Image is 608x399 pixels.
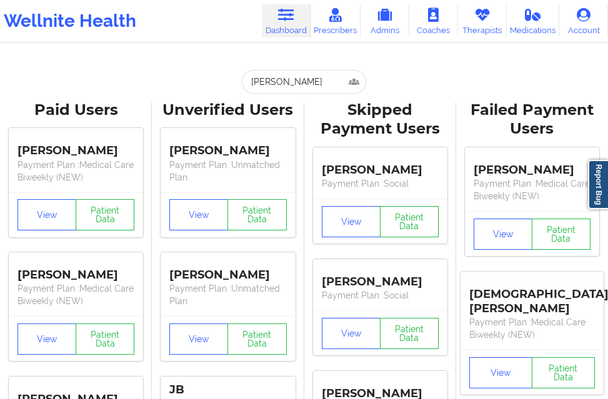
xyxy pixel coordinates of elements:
[169,323,228,355] button: View
[262,4,311,37] a: Dashboard
[588,160,608,209] a: Report Bug
[227,323,286,355] button: Patient Data
[465,101,599,139] div: Failed Payment Users
[17,135,134,159] div: [PERSON_NAME]
[17,323,76,355] button: View
[532,219,591,250] button: Patient Data
[474,177,591,202] p: Payment Plan : Medical Care Biweekly (NEW)
[227,199,286,230] button: Patient Data
[380,206,439,237] button: Patient Data
[474,154,591,177] div: [PERSON_NAME]
[409,4,458,37] a: Coaches
[469,357,532,388] button: View
[17,159,134,184] p: Payment Plan : Medical Care Biweekly (NEW)
[322,265,439,289] div: [PERSON_NAME]
[169,259,286,282] div: [PERSON_NAME]
[169,159,286,184] p: Payment Plan : Unmatched Plan
[169,199,228,230] button: View
[322,177,439,190] p: Payment Plan : Social
[380,318,439,349] button: Patient Data
[559,4,608,37] a: Account
[169,135,286,159] div: [PERSON_NAME]
[169,383,286,397] div: JB
[313,101,447,139] div: Skipped Payment Users
[507,4,559,37] a: Medications
[458,4,507,37] a: Therapists
[469,316,595,341] p: Payment Plan : Medical Care Biweekly (NEW)
[169,282,286,307] p: Payment Plan : Unmatched Plan
[17,259,134,282] div: [PERSON_NAME]
[361,4,409,37] a: Admins
[311,4,361,37] a: Prescribers
[9,101,143,120] div: Paid Users
[322,206,381,237] button: View
[17,199,76,230] button: View
[161,101,295,120] div: Unverified Users
[322,154,439,177] div: [PERSON_NAME]
[76,323,134,355] button: Patient Data
[322,289,439,302] p: Payment Plan : Social
[532,357,595,388] button: Patient Data
[76,199,134,230] button: Patient Data
[474,219,532,250] button: View
[469,278,595,316] div: [DEMOGRAPHIC_DATA][PERSON_NAME]
[17,282,134,307] p: Payment Plan : Medical Care Biweekly (NEW)
[322,318,381,349] button: View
